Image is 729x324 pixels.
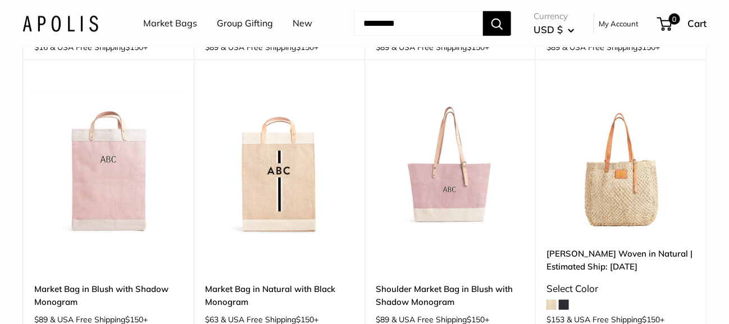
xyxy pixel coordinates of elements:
span: & USA Free Shipping + [562,43,660,51]
div: Select Color [546,280,695,298]
a: Mercado Woven in Natural | Estimated Ship: Oct. 19thMercado Woven in Natural | Estimated Ship: Oc... [546,88,695,236]
span: & USA Free Shipping + [221,316,318,323]
span: & USA Free Shipping + [221,43,318,51]
a: 0 Cart [658,15,707,33]
input: Search... [354,11,483,36]
a: Market Bag in Blush with Shadow MonogramMarket Bag in Blush with Shadow Monogram [34,88,183,236]
button: USD $ [534,21,575,39]
span: & USA Free Shipping + [391,316,489,323]
span: & USA Free Shipping + [567,316,664,323]
span: Cart [687,17,707,29]
span: & USA Free Shipping + [50,43,148,51]
a: My Account [599,17,639,30]
button: Search [483,11,511,36]
a: New [293,15,312,32]
span: USD $ [534,24,563,35]
a: Market Bag in Natural with Black MonogramMarket Bag in Natural with Black Monogram [205,88,353,236]
img: Market Bag in Blush with Shadow Monogram [34,88,183,236]
span: & USA Free Shipping + [391,43,489,51]
img: Shoulder Market Bag in Blush with Shadow Monogram [376,88,524,236]
img: Mercado Woven in Natural | Estimated Ship: Oct. 19th [546,88,695,236]
a: Group Gifting [217,15,273,32]
a: [PERSON_NAME] Woven in Natural | Estimated Ship: [DATE] [546,247,695,273]
span: Currency [534,8,575,24]
img: Market Bag in Natural with Black Monogram [205,88,353,236]
img: Apolis [22,15,98,31]
span: & USA Free Shipping + [50,316,148,323]
a: Shoulder Market Bag in Blush with Shadow Monogram [376,282,524,309]
a: Shoulder Market Bag in Blush with Shadow MonogramShoulder Market Bag in Blush with Shadow Monogram [376,88,524,236]
a: Market Bags [143,15,197,32]
span: 0 [669,13,680,25]
a: Market Bag in Blush with Shadow Monogram [34,282,183,309]
a: Market Bag in Natural with Black Monogram [205,282,353,309]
